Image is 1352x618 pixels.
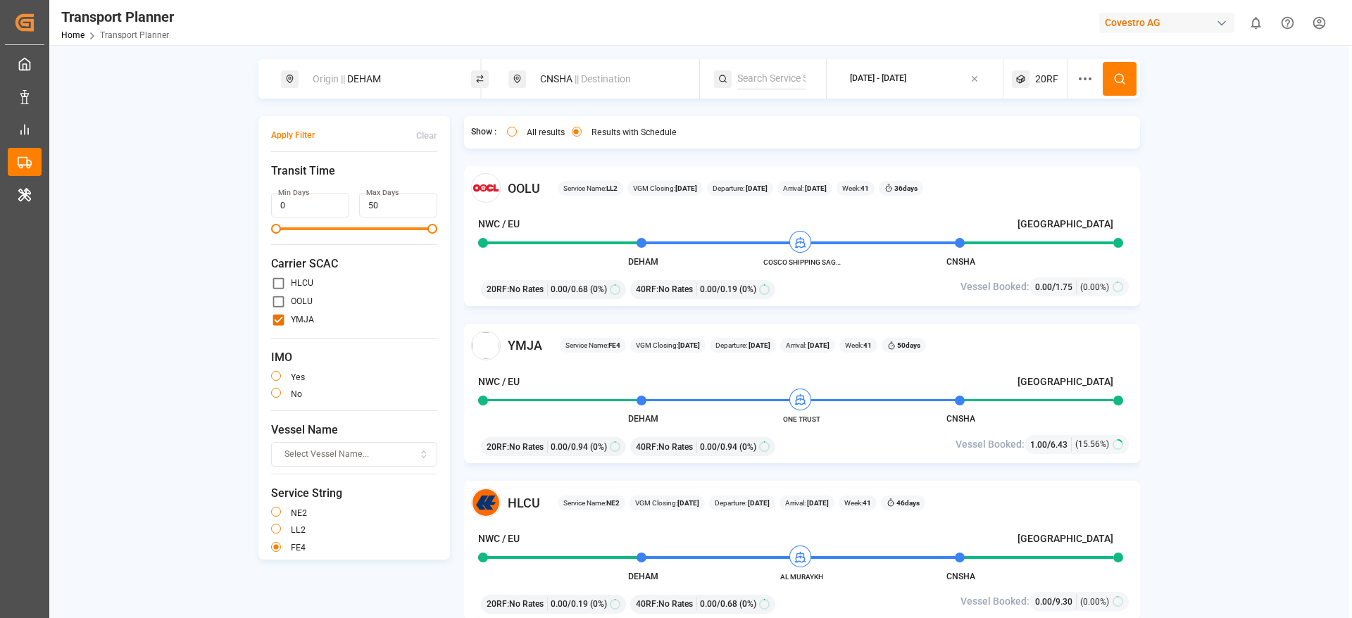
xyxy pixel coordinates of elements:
[1018,217,1113,232] h4: [GEOGRAPHIC_DATA]
[291,297,313,305] label: OOLU
[590,598,607,610] span: (0%)
[271,224,281,234] span: Minimum
[746,499,770,507] b: [DATE]
[1051,440,1068,450] span: 6.43
[551,441,588,453] span: 0.00 / 0.94
[478,374,520,389] h4: NWC / EU
[1018,374,1113,389] h4: [GEOGRAPHIC_DATA]
[633,183,697,194] span: VGM Closing:
[1272,7,1303,39] button: Help Center
[416,130,437,142] div: Clear
[509,598,544,610] span: No Rates
[806,341,830,349] b: [DATE]
[527,128,565,137] label: All results
[487,441,509,453] span: 20RF :
[896,499,920,507] b: 46 days
[61,6,174,27] div: Transport Planner
[291,373,305,381] label: yes
[715,498,770,508] span: Departure:
[563,498,620,508] span: Service Name:
[487,283,509,296] span: 20RF :
[509,441,544,453] span: No Rates
[471,488,501,517] img: Carrier
[700,598,737,610] span: 0.00 / 0.68
[304,66,456,92] div: DEHAM
[291,526,306,534] label: LL2
[508,179,540,198] span: OOLU
[508,336,542,355] span: YMJA
[763,257,841,267] span: COSCO SHIPPING SAGITTARIUS
[739,441,756,453] span: (0%)
[478,531,520,546] h4: NWC / EU
[700,441,737,453] span: 0.00 / 0.94
[636,598,658,610] span: 40RF :
[313,73,345,84] span: Origin ||
[487,598,509,610] span: 20RF :
[291,509,307,517] label: NE2
[508,493,540,512] span: HLCU
[1080,281,1109,294] span: (0.00%)
[575,73,631,84] span: || Destination
[786,340,830,351] span: Arrival:
[271,349,437,366] span: IMO
[739,598,756,610] span: (0%)
[1018,531,1113,546] h4: [GEOGRAPHIC_DATA]
[1080,595,1109,608] span: (0.00%)
[783,183,827,194] span: Arrival:
[271,123,315,148] button: Apply Filter
[427,224,437,234] span: Maximum
[478,217,520,232] h4: NWC / EU
[715,340,770,351] span: Departure:
[471,331,501,360] img: Carrier
[1030,437,1072,452] div: /
[747,341,770,349] b: [DATE]
[608,341,620,349] b: FE4
[658,441,693,453] span: No Rates
[291,315,314,324] label: YMJA
[590,283,607,296] span: (0%)
[835,65,995,93] button: [DATE] - [DATE]
[636,283,658,296] span: 40RF :
[675,184,697,192] b: [DATE]
[658,598,693,610] span: No Rates
[1035,282,1052,292] span: 0.00
[636,441,658,453] span: 40RF :
[1099,9,1240,36] button: Covestro AG
[658,283,693,296] span: No Rates
[956,437,1025,452] span: Vessel Booked:
[551,598,588,610] span: 0.00 / 0.19
[278,188,309,198] label: Min Days
[628,572,658,581] span: DEHAM
[271,485,437,502] span: Service String
[1035,597,1052,607] span: 0.00
[744,184,768,192] b: [DATE]
[739,283,756,296] span: (0%)
[271,163,437,179] span: Transit Time
[628,257,658,267] span: DEHAM
[61,30,84,40] a: Home
[1035,72,1058,87] span: 20RF
[803,184,827,192] b: [DATE]
[1035,594,1077,609] div: /
[635,498,699,508] span: VGM Closing:
[1056,597,1072,607] span: 9.30
[1056,282,1072,292] span: 1.75
[897,341,920,349] b: 50 days
[946,572,975,581] span: CNSHA
[845,340,872,351] span: Week:
[1075,438,1109,450] span: (15.56%)
[860,184,869,192] b: 41
[291,279,313,287] label: HLCU
[946,414,975,424] span: CNSHA
[271,256,437,272] span: Carrier SCAC
[763,572,841,582] span: AL MURAYKH
[806,499,829,507] b: [DATE]
[863,341,872,349] b: 41
[960,279,1029,294] span: Vessel Booked:
[532,66,684,92] div: CNSHA
[844,498,871,508] span: Week:
[590,441,607,453] span: (0%)
[1099,13,1234,33] div: Covestro AG
[763,414,841,424] span: ONE TRUST
[628,414,658,424] span: DEHAM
